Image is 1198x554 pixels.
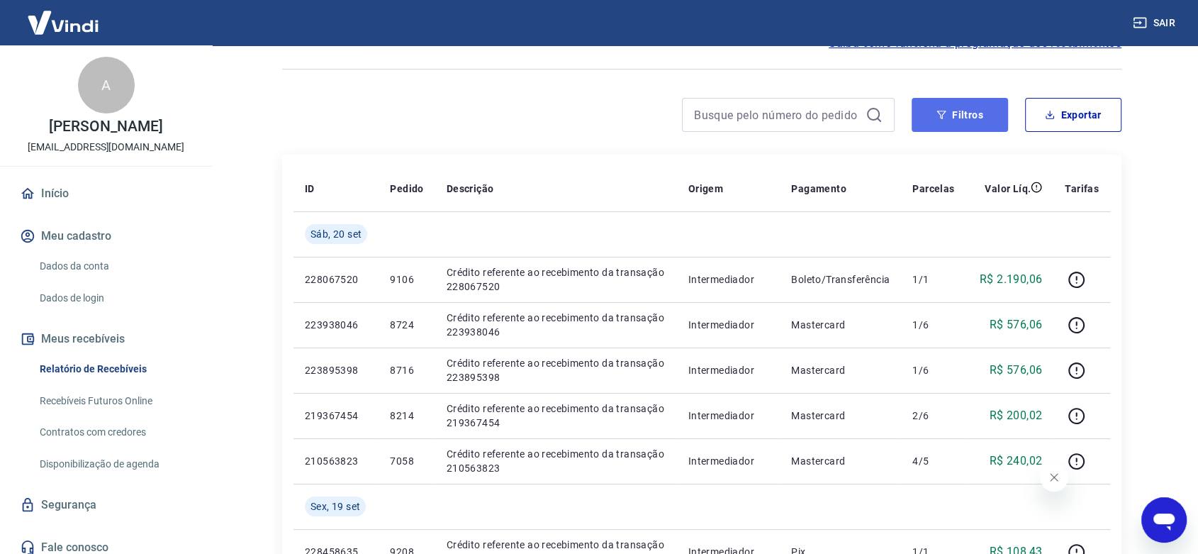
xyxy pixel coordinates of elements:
p: 210563823 [305,454,367,468]
p: Crédito referente ao recebimento da transação 223895398 [447,356,666,384]
p: 8214 [390,409,423,423]
p: 8724 [390,318,423,332]
p: Intermediador [688,272,769,287]
p: Pedido [390,182,423,196]
p: Tarifas [1065,182,1099,196]
p: Mastercard [791,318,890,332]
span: Olá! Precisa de ajuda? [9,10,119,21]
p: Crédito referente ao recebimento da transação 210563823 [447,447,666,475]
span: Sex, 19 set [310,499,360,514]
button: Meu cadastro [17,221,195,252]
button: Meus recebíveis [17,323,195,355]
p: Valor Líq. [985,182,1031,196]
p: Pagamento [791,182,846,196]
p: R$ 576,06 [990,316,1043,333]
p: Crédito referente ao recebimento da transação 219367454 [447,401,666,430]
a: Disponibilização de agenda [34,450,195,479]
a: Contratos com credores [34,418,195,447]
iframe: Botão para abrir a janela de mensagens [1141,497,1187,543]
p: 8716 [390,363,423,377]
a: Recebíveis Futuros Online [34,387,195,416]
p: [PERSON_NAME] [49,119,162,134]
button: Filtros [912,98,1008,132]
p: Intermediador [688,409,769,423]
p: 228067520 [305,272,367,287]
p: ID [305,182,315,196]
iframe: Fechar mensagem [1040,463,1068,492]
p: Intermediador [688,318,769,332]
span: Sáb, 20 set [310,227,362,241]
p: 7058 [390,454,423,468]
p: 2/6 [912,409,954,423]
p: 223895398 [305,363,367,377]
p: Parcelas [912,182,954,196]
a: Dados de login [34,284,195,313]
a: Dados da conta [34,252,195,281]
p: 1/1 [912,272,954,287]
p: Intermediador [688,363,769,377]
p: 219367454 [305,409,367,423]
p: Mastercard [791,409,890,423]
p: Mastercard [791,363,890,377]
p: [EMAIL_ADDRESS][DOMAIN_NAME] [28,140,184,155]
p: R$ 2.190,06 [980,271,1042,288]
p: R$ 240,02 [990,453,1043,470]
p: Boleto/Transferência [791,272,890,287]
button: Exportar [1025,98,1121,132]
p: 9106 [390,272,423,287]
a: Início [17,178,195,209]
input: Busque pelo número do pedido [694,104,860,126]
p: R$ 200,02 [990,407,1043,424]
p: 223938046 [305,318,367,332]
button: Sair [1130,10,1181,36]
a: Segurança [17,489,195,521]
p: 1/6 [912,363,954,377]
p: Crédito referente ao recebimento da transação 228067520 [447,265,666,294]
img: Vindi [17,1,109,44]
div: A [78,57,135,113]
p: Descrição [447,182,494,196]
p: Origem [688,182,723,196]
p: 4/5 [912,454,954,468]
p: Intermediador [688,454,769,468]
p: R$ 576,06 [990,362,1043,379]
a: Relatório de Recebíveis [34,355,195,384]
p: Crédito referente ao recebimento da transação 223938046 [447,311,666,339]
p: Mastercard [791,454,890,468]
p: 1/6 [912,318,954,332]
